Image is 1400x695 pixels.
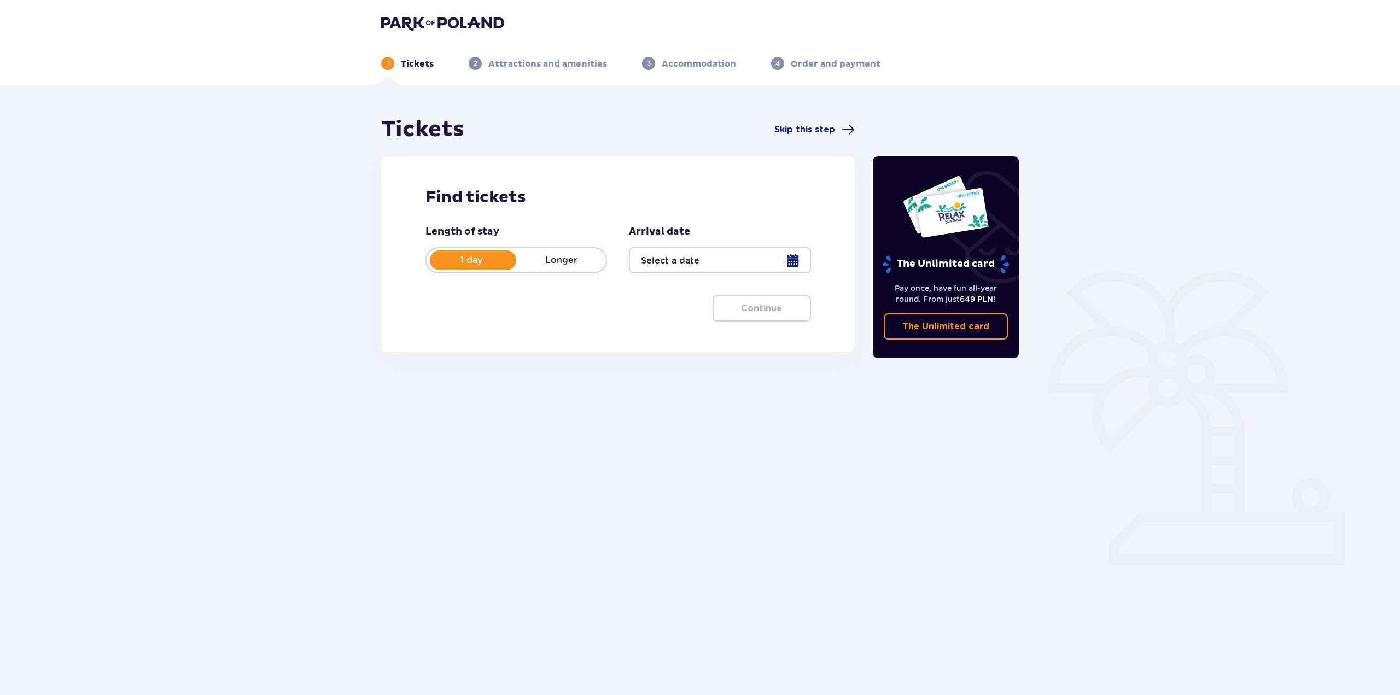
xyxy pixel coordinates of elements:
[774,123,855,136] a: Skip this step
[775,59,780,68] p: 4
[960,295,993,303] span: 649 PLN
[516,254,606,266] p: Longer
[647,59,651,68] p: 3
[427,254,516,266] p: 1 day
[401,58,434,70] p: Tickets
[382,116,464,143] h1: Tickets
[488,58,607,70] p: Attractions and amenities
[425,225,499,238] p: Length of stay
[791,58,880,70] p: Order and payment
[381,15,504,31] img: Park of Poland logo
[629,225,690,238] p: Arrival date
[741,302,782,314] p: Continue
[425,187,811,208] h2: Find tickets
[882,255,1010,274] p: The Unlimited card
[387,59,389,68] p: 1
[884,283,1008,305] p: Pay once, have fun all-year round. From just !
[902,320,989,332] p: The Unlimited card
[474,59,477,68] p: 2
[774,124,835,136] span: Skip this step
[662,58,736,70] p: Accommodation
[884,313,1008,340] a: The Unlimited card
[713,295,811,322] button: Continue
